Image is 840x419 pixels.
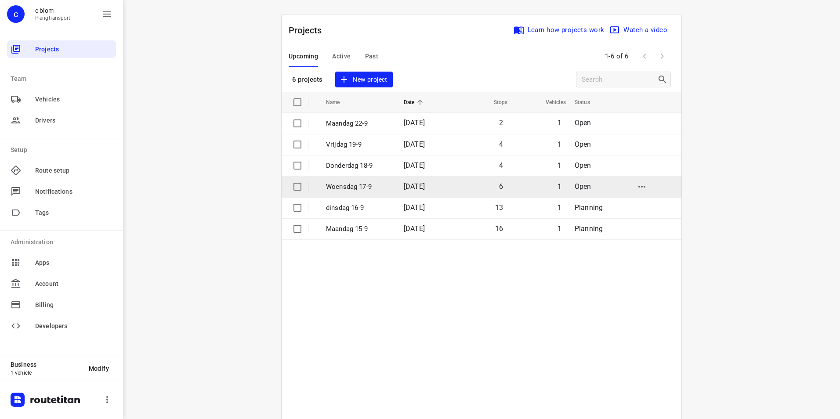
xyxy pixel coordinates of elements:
[335,72,392,88] button: New project
[7,317,116,335] div: Developers
[653,47,671,65] span: Next Page
[558,224,561,233] span: 1
[558,140,561,148] span: 1
[575,182,591,191] span: Open
[35,166,112,175] span: Route setup
[11,361,82,368] p: Business
[575,140,591,148] span: Open
[35,279,112,289] span: Account
[35,95,112,104] span: Vehicles
[289,24,329,37] p: Projects
[82,361,116,376] button: Modify
[499,119,503,127] span: 2
[35,208,112,217] span: Tags
[326,161,391,171] p: Donderdag 18-9
[404,119,425,127] span: [DATE]
[289,51,318,62] span: Upcoming
[326,203,391,213] p: dinsdag 16-9
[11,145,116,155] p: Setup
[365,51,379,62] span: Past
[404,140,425,148] span: [DATE]
[7,275,116,293] div: Account
[35,258,112,267] span: Apps
[534,97,566,108] span: Vehicles
[499,161,503,170] span: 4
[7,204,116,221] div: Tags
[35,15,71,21] p: Plengtransport
[35,300,112,310] span: Billing
[499,182,503,191] span: 6
[575,119,591,127] span: Open
[404,182,425,191] span: [DATE]
[575,203,603,212] span: Planning
[7,162,116,179] div: Route setup
[404,97,426,108] span: Date
[7,183,116,200] div: Notifications
[404,203,425,212] span: [DATE]
[575,224,603,233] span: Planning
[575,97,601,108] span: Status
[404,224,425,233] span: [DATE]
[326,97,351,108] span: Name
[11,238,116,247] p: Administration
[7,40,116,58] div: Projects
[340,74,387,85] span: New project
[558,203,561,212] span: 1
[326,182,391,192] p: Woensdag 17-9
[89,365,109,372] span: Modify
[499,140,503,148] span: 4
[7,5,25,23] div: c
[7,296,116,314] div: Billing
[292,76,322,83] p: 6 projects
[601,47,632,66] span: 1-6 of 6
[558,161,561,170] span: 1
[35,321,112,331] span: Developers
[495,224,503,233] span: 16
[11,370,82,376] p: 1 vehicle
[11,74,116,83] p: Team
[35,7,71,14] p: c blom
[35,187,112,196] span: Notifications
[575,161,591,170] span: Open
[636,47,653,65] span: Previous Page
[482,97,508,108] span: Stops
[582,73,657,87] input: Search projects
[326,140,391,150] p: Vrijdag 19-9
[35,116,112,125] span: Drivers
[7,112,116,129] div: Drivers
[558,182,561,191] span: 1
[326,119,391,129] p: Maandag 22-9
[657,74,670,85] div: Search
[332,51,351,62] span: Active
[558,119,561,127] span: 1
[35,45,112,54] span: Projects
[7,90,116,108] div: Vehicles
[7,254,116,271] div: Apps
[404,161,425,170] span: [DATE]
[326,224,391,234] p: Maandag 15-9
[495,203,503,212] span: 13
